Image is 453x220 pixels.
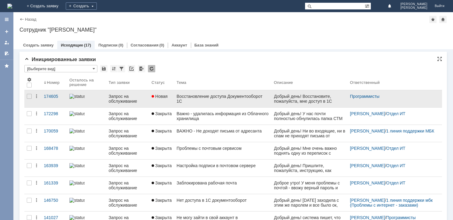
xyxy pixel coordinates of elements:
[138,65,145,72] div: Экспорт списка
[109,146,147,156] div: Запрос на обслуживание
[149,125,174,142] a: Закрыта
[386,180,406,185] a: Отдел ИТ
[44,146,65,151] div: 168478
[34,215,39,220] div: Действия
[106,108,149,125] a: Запрос на обслуживание
[7,4,12,9] img: logo
[350,146,385,151] a: [PERSON_NAME]
[106,90,149,107] a: Запрос на обслуживание
[177,80,186,85] div: Тема
[34,94,39,99] div: Действия
[350,163,440,168] div: /
[69,180,85,185] img: statusbar-100 (1).png
[174,90,272,107] a: Восстановление доступа Документооборот 1С
[149,194,174,211] a: Закрыта
[69,94,85,99] img: statusbar-100 (1).png
[177,146,269,151] div: Проблемы с почтовым сервисом
[400,6,427,10] span: [PERSON_NAME]
[109,163,147,173] div: Запрос на обслуживание
[41,160,67,177] a: 163939
[437,57,442,61] div: На всю страницу
[152,146,172,151] span: Закрыта
[41,142,67,159] a: 168478
[429,16,437,23] div: Добавить в избранное
[41,194,67,211] a: 146750
[34,163,39,168] div: Действия
[67,160,106,177] a: statusbar-100 (1).png
[44,111,65,116] div: 172298
[44,163,65,168] div: 163939
[69,78,99,87] div: Осталось на решение
[152,198,172,203] span: Закрыта
[41,75,67,90] th: Номер
[350,180,385,185] a: [PERSON_NAME]
[350,180,440,185] div: /
[106,160,149,177] a: Запрос на обслуживание
[69,163,85,168] img: statusbar-100 (1).png
[19,27,447,33] div: Сотрудник "[PERSON_NAME]"
[350,129,440,133] div: /
[2,19,6,24] img: download
[152,111,172,116] span: Закрыта
[44,198,65,203] div: 146750
[110,65,118,72] div: Сортировка...
[41,125,67,142] a: 170059
[34,146,39,151] div: Действия
[148,65,155,72] div: Обновлять список
[174,75,272,90] th: Тема
[2,49,12,58] a: Мои согласования
[2,38,12,47] a: Мои заявки
[2,58,70,63] img: download
[2,53,70,58] img: download
[350,94,380,99] a: Программисты
[152,94,168,99] span: Новая
[149,108,174,125] a: Закрыта
[34,111,39,116] div: Действия
[106,177,149,194] a: Запрос на обслуживание
[67,90,106,107] a: statusbar-100 (1).png
[171,43,187,47] a: Аккаунт
[106,125,149,142] a: Запрос на обслуживание
[106,194,149,211] a: Запрос на обслуживание
[106,142,149,159] a: Запрос на обслуживание
[118,65,125,72] div: Фильтрация...
[149,75,174,90] th: Статус
[109,129,147,138] div: Запрос на обслуживание
[34,180,39,185] div: Действия
[118,43,123,47] div: (0)
[44,94,65,99] div: 174605
[109,198,147,208] div: Запрос на обслуживание
[69,215,85,220] img: statusbar-100 (1).png
[44,180,65,185] div: 161339
[69,111,85,116] img: statusbar-100 (1).png
[400,2,427,6] span: [PERSON_NAME]
[24,57,96,62] span: Инициированные заявки
[386,111,406,116] a: Отдел ИТ
[149,90,174,107] a: Новая
[67,108,106,125] a: statusbar-100 (1).png
[131,43,159,47] a: Согласования
[109,94,147,104] div: Запрос на обслуживание
[106,75,149,90] th: Тип заявки
[386,163,406,168] a: Отдел ИТ
[195,43,219,47] a: База знаний
[2,27,12,36] a: Создать заявку
[100,65,107,72] div: Сохранить вид
[61,43,83,47] a: Исходящие
[23,43,54,47] a: Создать заявку
[69,146,85,151] img: statusbar-100 (1).png
[350,111,440,116] div: /
[152,80,165,85] div: Статус
[34,198,39,203] div: Действия
[177,198,269,203] div: Нет доступа в 1С документооборот
[177,94,269,104] div: Восстановление доступа Документооборот 1С
[350,198,440,208] div: /
[174,142,272,159] a: Проблемы с почтовым сервисом
[160,43,164,47] div: (0)
[149,177,174,194] a: Закрыта
[386,146,406,151] a: Отдел ИТ
[59,10,64,15] img: download
[174,160,272,177] a: Настройка подписи в почтовом сервере
[41,177,67,194] a: 161339
[84,43,91,47] div: (17)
